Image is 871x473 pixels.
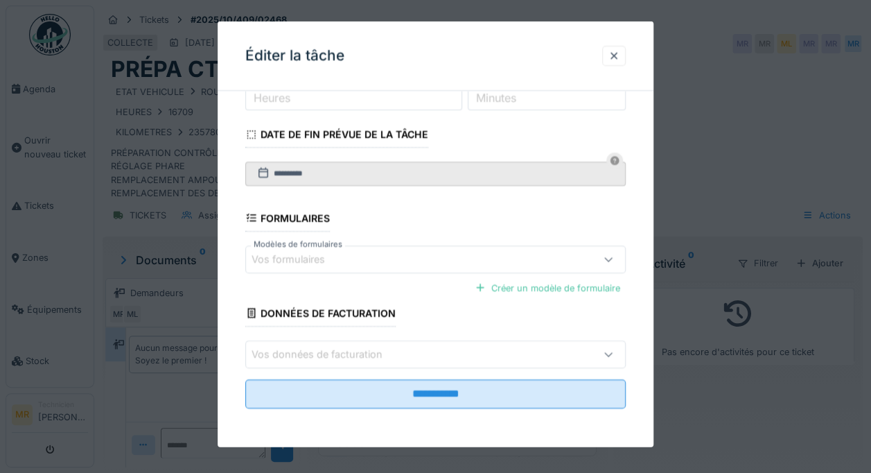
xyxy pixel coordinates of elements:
[473,89,519,106] label: Minutes
[245,207,330,231] div: Formulaires
[469,278,626,297] div: Créer un modèle de formulaire
[245,124,428,148] div: Date de fin prévue de la tâche
[252,251,344,266] div: Vos formulaires
[251,89,293,106] label: Heures
[245,302,396,326] div: Données de facturation
[245,47,344,64] h3: Éditer la tâche
[251,238,345,250] label: Modèles de formulaires
[252,347,402,362] div: Vos données de facturation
